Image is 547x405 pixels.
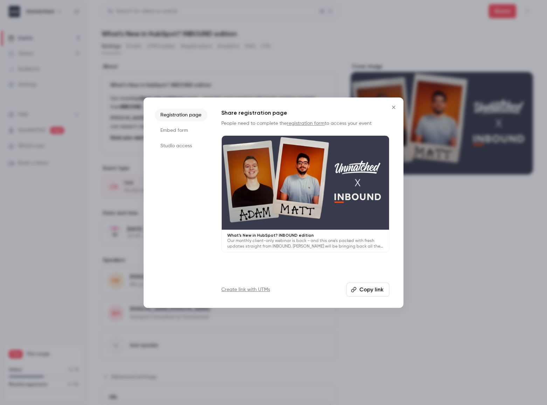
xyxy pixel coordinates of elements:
li: Registration page [155,109,207,121]
button: Copy link [346,283,389,297]
a: What’s New in HubSpot? INBOUND editionOur monthly client-only webinar is back - and this one’s pa... [221,135,389,253]
p: Our monthly client-only webinar is back - and this one’s packed with fresh updates straight from ... [227,238,383,249]
li: Embed form [155,124,207,137]
a: registration form [287,121,325,126]
h1: Share registration page [221,109,389,117]
button: Close [387,100,401,114]
p: People need to complete the to access your event [221,120,389,127]
a: Create link with UTMs [221,286,270,293]
p: What’s New in HubSpot? INBOUND edition [227,232,383,238]
li: Studio access [155,140,207,152]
